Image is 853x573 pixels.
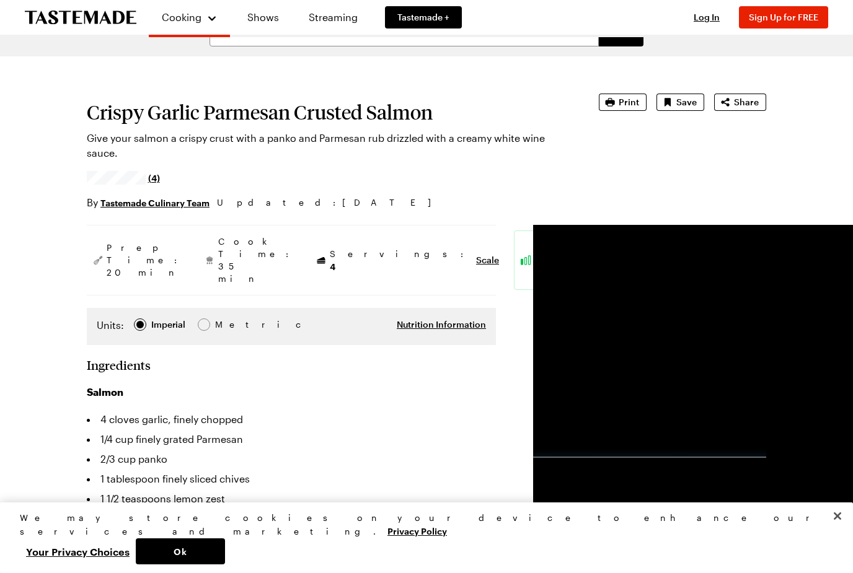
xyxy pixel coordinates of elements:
span: Servings: [330,248,470,273]
span: Log In [694,12,720,22]
span: Prep Time: 20 min [107,242,183,279]
li: 1/4 cup finely grated Parmesan [87,429,496,449]
div: Imperial Metric [97,318,241,335]
li: 2/3 cup panko [87,449,496,469]
span: (4) [148,172,160,184]
span: Sign Up for FREE [749,12,818,22]
button: Log In [682,11,731,24]
h1: Crispy Garlic Parmesan Crusted Salmon [87,101,564,123]
a: Tastemade + [385,6,462,28]
a: To Tastemade Home Page [25,11,136,25]
div: Privacy [20,511,823,564]
button: Scale [476,254,499,266]
button: Save recipe [656,94,704,111]
span: Imperial [151,318,187,331]
a: Tastemade Culinary Team [100,196,210,209]
label: Units: [97,318,124,333]
span: Tastemade + [397,11,449,24]
button: Sign Up for FREE [739,6,828,28]
span: Cooking [162,11,201,23]
div: Imperial [151,318,185,331]
span: Save [676,96,697,108]
button: Print [599,94,647,111]
button: Close [824,502,851,530]
li: 1 1/2 teaspoons lemon zest [87,489,496,509]
span: Updated : [DATE] [217,196,443,209]
h3: Salmon [87,385,496,400]
li: 4 cloves garlic, finely chopped [87,409,496,429]
div: Metric [215,318,241,331]
button: Share [714,94,766,111]
a: More information about your privacy, opens in a new tab [387,525,447,536]
button: Nutrition Information [397,318,486,331]
a: 4.5/5 stars from 4 reviews [87,173,160,183]
p: Give your salmon a crispy crust with a panko and Parmesan rub drizzled with a creamy white wine s... [87,131,564,160]
video-js: Video Player [533,225,766,458]
span: Share [734,96,759,108]
h2: Ingredients [87,357,151,372]
span: 4 [330,260,335,272]
span: Cook Time: 35 min [218,235,295,285]
div: We may store cookies on your device to enhance our services and marketing. [20,511,823,538]
p: By [87,195,210,210]
span: Print [619,96,639,108]
button: Cooking [161,5,218,30]
li: 1 tablespoon finely sliced chives [87,469,496,489]
button: Ok [136,538,225,564]
span: Metric [215,318,242,331]
button: Your Privacy Choices [20,538,136,564]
